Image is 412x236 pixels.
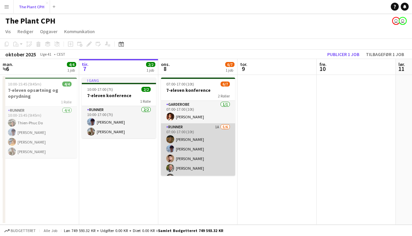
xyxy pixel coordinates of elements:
[57,52,65,57] div: CEST
[37,52,54,57] span: Uge 41
[61,99,72,104] span: 1 Rolle
[319,61,327,67] span: fre.
[161,101,235,123] app-card-role: Garderobe1/107:00-17:00 (10t)[PERSON_NAME]
[82,78,156,83] div: I gang
[160,65,170,73] span: 8
[3,87,77,99] h3: 7-eleven opsætning og oprydning
[87,87,113,92] span: 10:00-17:00 (7t)
[166,82,194,87] span: 07:00-17:00 (10t)
[14,0,50,13] button: The Plant CPH
[161,123,235,194] app-card-role: Runner1A5/607:00-17:00 (10t)[PERSON_NAME][PERSON_NAME][PERSON_NAME][PERSON_NAME][PERSON_NAME]
[146,62,155,67] span: 2/2
[226,68,234,73] div: 1 job
[40,29,58,34] span: Opgaver
[3,61,13,67] span: man.
[158,228,223,233] span: Samlet budgetteret 749 593.32 KR
[240,61,247,67] span: tor.
[392,17,400,25] app-user-avatar: Peter Poulsen
[3,107,77,158] app-card-role: Runner4/410:00-15:45 (5t45m)Thien-Phuc Do[PERSON_NAME][PERSON_NAME][PERSON_NAME]
[67,68,76,73] div: 1 job
[42,228,58,233] span: Alle job
[18,29,33,34] span: Rediger
[37,27,60,36] a: Opgaver
[146,68,155,73] div: 1 job
[82,92,156,98] h3: 7-eleven konference
[81,65,88,73] span: 7
[318,65,327,73] span: 10
[62,27,97,36] a: Kommunikation
[239,65,247,73] span: 9
[325,50,362,59] button: Publicer 1 job
[8,82,41,87] span: 10:00-15:45 (5t45m)
[11,228,36,233] span: Budgetteret
[161,87,235,93] h3: 7-eleven konference
[82,61,88,67] span: tir.
[3,27,14,36] a: Vis
[161,61,170,67] span: ons.
[62,82,72,87] span: 4/4
[363,50,407,59] button: Tilbagefør 1 job
[15,27,36,36] a: Rediger
[64,29,95,34] span: Kommunikation
[5,29,11,34] span: Vis
[82,78,156,138] app-job-card: I gang10:00-17:00 (7t)2/27-eleven konference1 RolleRunner2/210:00-17:00 (7t)[PERSON_NAME][PERSON_...
[218,93,230,98] span: 2 Roller
[5,16,55,26] h1: The Plant CPH
[5,51,36,58] div: oktober 2025
[64,228,223,233] div: Løn 749 593.32 KR + Udgifter 0.00 KR + Diæt 0.00 KR =
[2,65,13,73] span: 6
[225,62,234,67] span: 6/7
[140,99,151,104] span: 1 Rolle
[161,78,235,176] app-job-card: 07:00-17:00 (10t)6/77-eleven konference2 RollerGarderobe1/107:00-17:00 (10t)[PERSON_NAME]Runner1A...
[141,87,151,92] span: 2/2
[67,62,76,67] span: 4/4
[82,106,156,138] app-card-role: Runner2/210:00-17:00 (7t)[PERSON_NAME][PERSON_NAME]
[221,82,230,87] span: 6/7
[3,78,77,158] app-job-card: 10:00-15:45 (5t45m)4/47-eleven opsætning og oprydning1 RolleRunner4/410:00-15:45 (5t45m)Thien-Phu...
[3,227,37,234] button: Budgetteret
[398,61,405,67] span: lør.
[399,17,407,25] app-user-avatar: Magnus Pedersen
[397,65,405,73] span: 11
